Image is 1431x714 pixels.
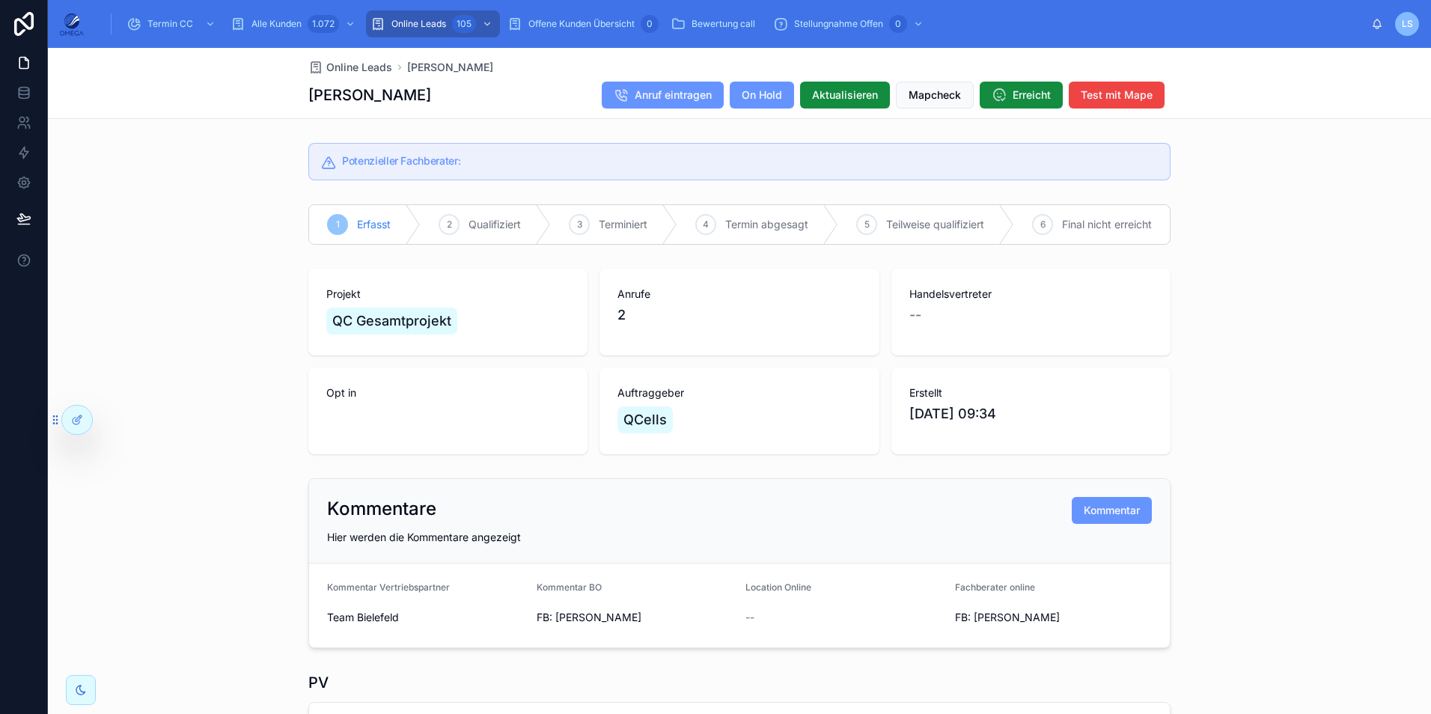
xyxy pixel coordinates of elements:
[336,219,340,231] span: 1
[1084,503,1140,518] span: Kommentar
[308,85,431,106] h1: [PERSON_NAME]
[447,219,452,231] span: 2
[1013,88,1051,103] span: Erreicht
[666,10,766,37] a: Bewertung call
[692,18,755,30] span: Bewertung call
[599,217,647,232] span: Terminiert
[326,60,392,75] span: Online Leads
[357,217,391,232] span: Erfasst
[1402,18,1413,30] span: LS
[327,497,436,521] h2: Kommentare
[326,287,570,302] span: Projekt
[528,18,635,30] span: Offene Kunden Übersicht
[955,610,1153,625] span: FB: [PERSON_NAME]
[327,582,450,593] span: Kommentar Vertriebspartner
[909,385,1153,400] span: Erstellt
[896,82,974,109] button: Mapcheck
[226,10,363,37] a: Alle Kunden1.072
[745,582,811,593] span: Location Online
[864,219,870,231] span: 5
[452,15,476,33] div: 105
[96,7,1371,40] div: scrollable content
[407,60,493,75] a: [PERSON_NAME]
[617,385,861,400] span: Auftraggeber
[1081,88,1153,103] span: Test mit Mape
[251,18,302,30] span: Alle Kunden
[1040,219,1046,231] span: 6
[909,305,921,326] span: --
[602,82,724,109] button: Anruf eintragen
[617,305,626,326] span: 2
[1062,217,1152,232] span: Final nicht erreicht
[308,15,339,33] div: 1.072
[641,15,659,33] div: 0
[327,531,521,543] span: Hier werden die Kommentare angezeigt
[332,311,451,332] span: QC Gesamtprojekt
[909,88,961,103] span: Mapcheck
[1069,82,1165,109] button: Test mit Mape
[308,672,329,693] h1: PV
[812,88,878,103] span: Aktualisieren
[703,219,709,231] span: 4
[60,12,84,36] img: App logo
[147,18,193,30] span: Termin CC
[537,582,602,593] span: Kommentar BO
[955,582,1035,593] span: Fachberater online
[503,10,663,37] a: Offene Kunden Übersicht0
[730,82,794,109] button: On Hold
[800,82,890,109] button: Aktualisieren
[769,10,931,37] a: Stellungnahme Offen0
[623,409,667,430] span: QCells
[1072,497,1152,524] button: Kommentar
[366,10,500,37] a: Online Leads105
[889,15,907,33] div: 0
[327,610,525,625] span: Team Bielefeld
[617,287,861,302] span: Anrufe
[725,217,808,232] span: Termin abgesagt
[980,82,1063,109] button: Erreicht
[537,610,734,625] span: FB: [PERSON_NAME]
[342,156,1158,166] h5: Potenzieller Fachberater:
[886,217,984,232] span: Teilweise qualifiziert
[122,10,223,37] a: Termin CC
[391,18,446,30] span: Online Leads
[794,18,883,30] span: Stellungnahme Offen
[308,60,392,75] a: Online Leads
[326,385,570,400] span: Opt in
[745,610,754,625] span: --
[635,88,712,103] span: Anruf eintragen
[909,403,1153,424] span: [DATE] 09:34
[577,219,582,231] span: 3
[909,287,1153,302] span: Handelsvertreter
[742,88,782,103] span: On Hold
[469,217,521,232] span: Qualifiziert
